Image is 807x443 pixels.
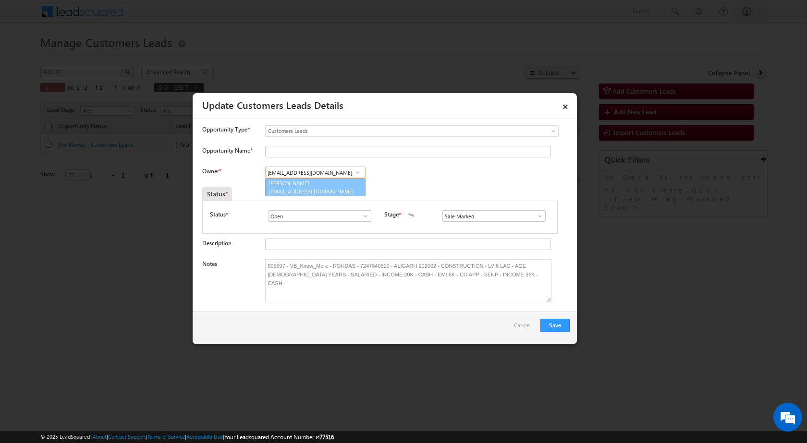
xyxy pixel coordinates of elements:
[266,127,519,135] span: Customers Leads
[531,211,543,221] a: Show All Items
[224,433,334,441] span: Your Leadsquared Account Number is
[557,96,574,113] a: ×
[384,210,399,219] label: Stage
[540,319,570,332] button: Save
[186,433,223,440] a: Acceptable Use
[50,50,161,63] div: Chat with us now
[202,168,221,175] label: Owner
[265,167,366,178] input: Type to Search
[147,433,185,440] a: Terms of Service
[40,432,334,442] span: © 2025 LeadSquared | | | | |
[357,211,369,221] a: Show All Items
[319,433,334,441] span: 77516
[442,210,546,222] input: Type to Search
[202,125,247,134] span: Opportunity Type
[158,5,181,28] div: Minimize live chat window
[202,147,252,154] label: Opportunity Name
[16,50,40,63] img: d_60004797649_company_0_60004797649
[352,168,364,177] a: Show All Items
[210,210,226,219] label: Status
[265,178,366,196] a: [PERSON_NAME]
[202,239,232,247] label: Description
[108,433,146,440] a: Contact Support
[202,187,232,201] div: Status
[93,433,107,440] a: About
[131,296,174,309] em: Start Chat
[202,260,217,267] label: Notes
[269,188,355,195] span: [EMAIL_ADDRESS][DOMAIN_NAME]
[265,125,559,137] a: Customers Leads
[514,319,536,337] a: Cancel
[268,210,371,222] input: Type to Search
[202,98,343,111] a: Update Customers Leads Details
[12,89,175,287] textarea: Type your message and hit 'Enter'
